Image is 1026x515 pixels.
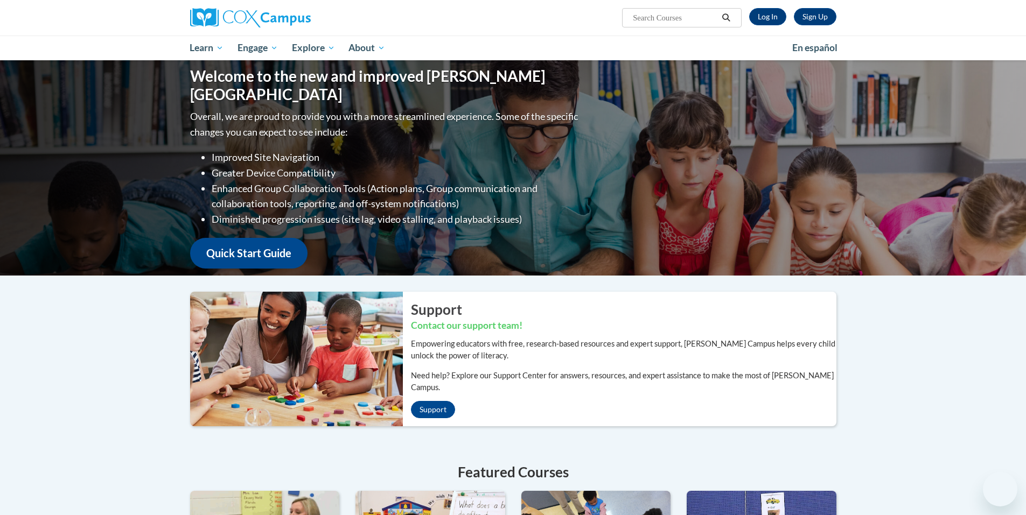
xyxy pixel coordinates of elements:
a: Learn [183,36,231,60]
i:  [721,14,731,22]
span: Explore [292,41,335,54]
span: Engage [238,41,278,54]
p: Need help? Explore our Support Center for answers, resources, and expert assistance to make the m... [411,370,836,393]
span: Learn [190,41,224,54]
img: Cox Campus [190,8,311,27]
li: Improved Site Navigation [212,150,581,165]
a: Quick Start Guide [190,238,308,269]
h3: Contact our support team! [411,319,836,333]
h2: Support [411,300,836,319]
a: About [341,36,392,60]
p: Overall, we are proud to provide you with a more streamlined experience. Some of the specific cha... [190,109,581,140]
p: Empowering educators with free, research-based resources and expert support, [PERSON_NAME] Campus... [411,338,836,362]
a: Log In [749,8,786,25]
input: Search Courses [632,11,718,24]
a: Support [411,401,455,418]
img: ... [182,292,403,426]
a: En español [785,37,844,59]
iframe: Button to launch messaging window [983,472,1017,506]
span: About [348,41,385,54]
li: Diminished progression issues (site lag, video stalling, and playback issues) [212,211,581,227]
span: En español [792,42,837,53]
button: Search [718,11,734,24]
a: Cox Campus [190,8,395,27]
div: Main menu [174,36,853,60]
li: Enhanced Group Collaboration Tools (Action plans, Group communication and collaboration tools, re... [212,181,581,212]
a: Register [794,8,836,25]
a: Engage [231,36,285,60]
h4: Featured Courses [190,462,836,483]
li: Greater Device Compatibility [212,165,581,181]
h1: Welcome to the new and improved [PERSON_NAME][GEOGRAPHIC_DATA] [190,67,581,103]
a: Explore [285,36,342,60]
